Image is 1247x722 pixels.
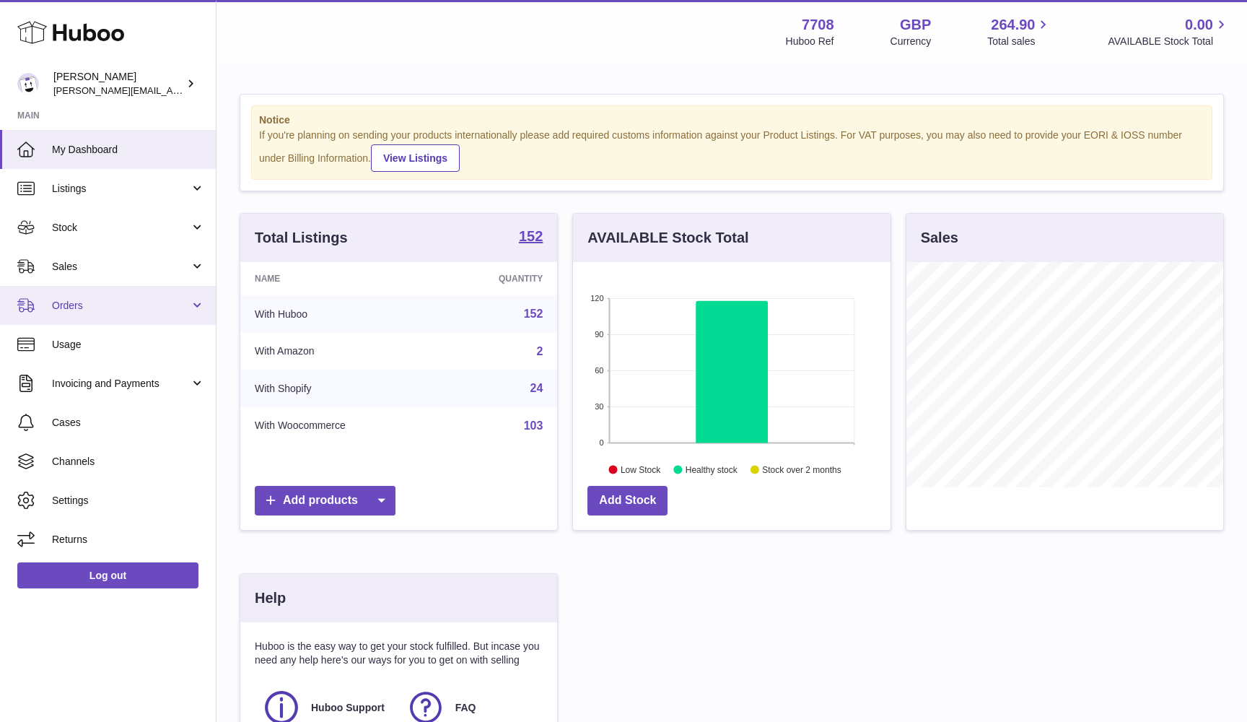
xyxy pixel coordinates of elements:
[52,182,190,196] span: Listings
[987,35,1051,48] span: Total sales
[52,143,205,157] span: My Dashboard
[900,15,931,35] strong: GBP
[255,486,395,516] a: Add products
[786,35,834,48] div: Huboo Ref
[52,221,190,235] span: Stock
[600,438,604,447] text: 0
[52,494,205,508] span: Settings
[590,294,603,303] text: 120
[595,402,604,411] text: 30
[987,15,1051,48] a: 264.90 Total sales
[621,464,661,474] text: Low Stock
[52,416,205,430] span: Cases
[259,129,1204,172] div: If you're planning on sending your products internationally please add required customs informati...
[519,229,543,246] a: 152
[255,228,348,248] h3: Total Listings
[991,15,1035,35] span: 264.90
[52,377,190,391] span: Invoicing and Payments
[595,366,604,375] text: 60
[455,701,476,715] span: FAQ
[437,262,558,295] th: Quantity
[802,15,834,35] strong: 7708
[52,455,205,469] span: Channels
[587,228,748,248] h3: AVAILABLE Stock Total
[530,382,543,394] a: 24
[259,113,1204,127] strong: Notice
[311,701,385,715] span: Huboo Support
[1108,15,1230,48] a: 0.00 AVAILABLE Stock Total
[240,262,437,295] th: Name
[240,370,437,407] td: With Shopify
[595,330,604,339] text: 90
[255,640,543,667] p: Huboo is the easy way to get your stock fulfilled. But incase you need any help here's our ways f...
[763,464,841,474] text: Stock over 2 months
[587,486,668,516] a: Add Stock
[17,562,198,588] a: Log out
[52,338,205,352] span: Usage
[17,73,39,95] img: victor@erbology.co
[1108,35,1230,48] span: AVAILABLE Stock Total
[240,333,437,370] td: With Amazon
[524,308,543,320] a: 152
[1185,15,1213,35] span: 0.00
[519,229,543,243] strong: 152
[686,464,738,474] text: Healthy stock
[52,260,190,274] span: Sales
[240,407,437,445] td: With Woocommerce
[524,419,543,432] a: 103
[240,295,437,333] td: With Huboo
[255,588,286,608] h3: Help
[891,35,932,48] div: Currency
[536,345,543,357] a: 2
[53,70,183,97] div: [PERSON_NAME]
[921,228,958,248] h3: Sales
[52,299,190,313] span: Orders
[371,144,460,172] a: View Listings
[53,84,289,96] span: [PERSON_NAME][EMAIL_ADDRESS][DOMAIN_NAME]
[52,533,205,547] span: Returns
